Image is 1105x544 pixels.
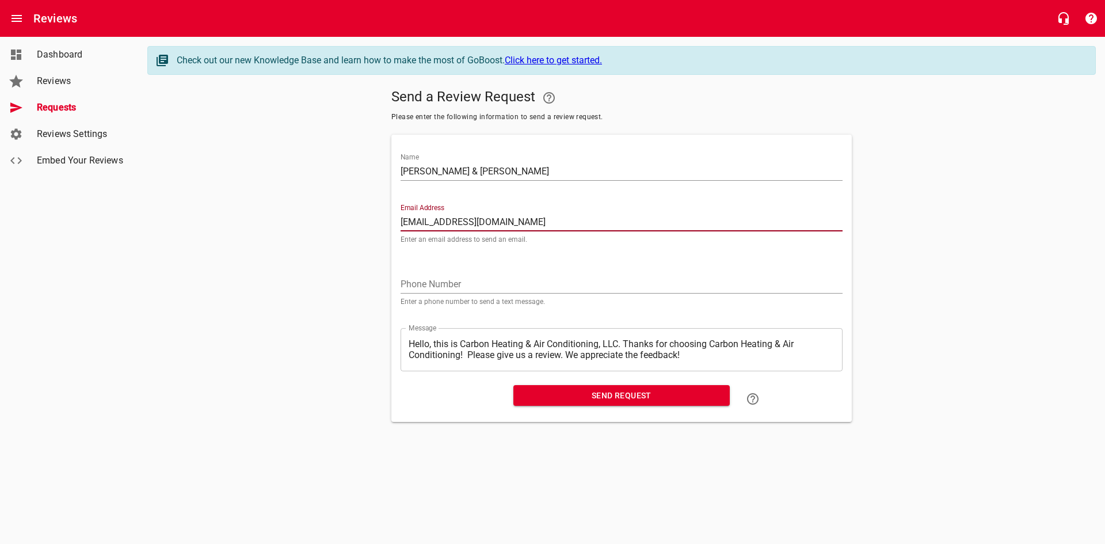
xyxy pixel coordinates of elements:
button: Live Chat [1050,5,1077,32]
span: Send Request [523,389,721,403]
p: Enter a phone number to send a text message. [401,298,843,305]
button: Send Request [513,385,730,406]
label: Email Address [401,204,444,211]
button: Open drawer [3,5,31,32]
span: Dashboard [37,48,124,62]
h5: Send a Review Request [391,84,852,112]
h6: Reviews [33,9,77,28]
span: Requests [37,101,124,115]
button: Support Portal [1077,5,1105,32]
span: Reviews Settings [37,127,124,141]
span: Embed Your Reviews [37,154,124,168]
a: Click here to get started. [505,55,602,66]
span: Reviews [37,74,124,88]
a: Your Google or Facebook account must be connected to "Send a Review Request" [535,84,563,112]
textarea: Hello, this is Carbon Heating & Air Conditioning, LLC. Thanks for choosing Carbon Heating & Air C... [409,338,835,360]
a: Learn how to "Send a Review Request" [739,385,767,413]
div: Check out our new Knowledge Base and learn how to make the most of GoBoost. [177,54,1084,67]
label: Name [401,154,419,161]
span: Please enter the following information to send a review request. [391,112,852,123]
p: Enter an email address to send an email. [401,236,843,243]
